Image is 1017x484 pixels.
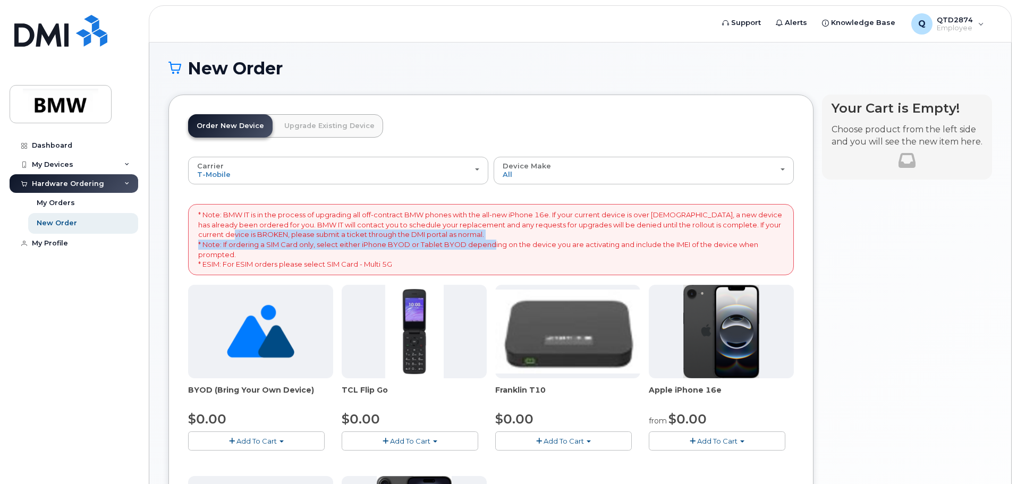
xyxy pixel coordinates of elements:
[544,437,584,445] span: Add To Cart
[904,13,991,35] div: QTD2874
[768,12,815,33] a: Alerts
[342,385,487,406] div: TCL Flip Go
[188,157,488,184] button: Carrier T-Mobile
[495,385,640,406] div: Franklin T10
[188,114,273,138] a: Order New Device
[197,162,224,170] span: Carrier
[918,18,926,30] span: Q
[495,290,640,373] img: t10.jpg
[668,411,707,427] span: $0.00
[198,210,784,269] p: * Note: BMW IT is in the process of upgrading all off-contract BMW phones with the all-new iPhone...
[227,285,294,378] img: no_image_found-2caef05468ed5679b831cfe6fc140e25e0c280774317ffc20a367ab7fd17291e.png
[649,385,794,406] div: Apple iPhone 16e
[342,411,380,427] span: $0.00
[495,411,533,427] span: $0.00
[342,431,478,450] button: Add To Cart
[188,411,226,427] span: $0.00
[731,18,761,28] span: Support
[832,124,982,148] p: Choose product from the left side and you will see the new item here.
[236,437,277,445] span: Add To Cart
[785,18,807,28] span: Alerts
[503,170,512,179] span: All
[649,416,667,426] small: from
[495,431,632,450] button: Add To Cart
[494,157,794,184] button: Device Make All
[831,18,895,28] span: Knowledge Base
[649,431,785,450] button: Add To Cart
[715,12,768,33] a: Support
[697,437,738,445] span: Add To Cart
[276,114,383,138] a: Upgrade Existing Device
[683,285,760,378] img: iphone16e.png
[188,385,333,406] div: BYOD (Bring Your Own Device)
[197,170,231,179] span: T-Mobile
[971,438,1009,476] iframe: Messenger Launcher
[937,24,973,32] span: Employee
[390,437,430,445] span: Add To Cart
[832,101,982,115] h4: Your Cart is Empty!
[815,12,903,33] a: Knowledge Base
[503,162,551,170] span: Device Make
[937,15,973,24] span: QTD2874
[385,285,444,378] img: TCL_FLIP_MODE.jpg
[188,431,325,450] button: Add To Cart
[168,59,992,78] h1: New Order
